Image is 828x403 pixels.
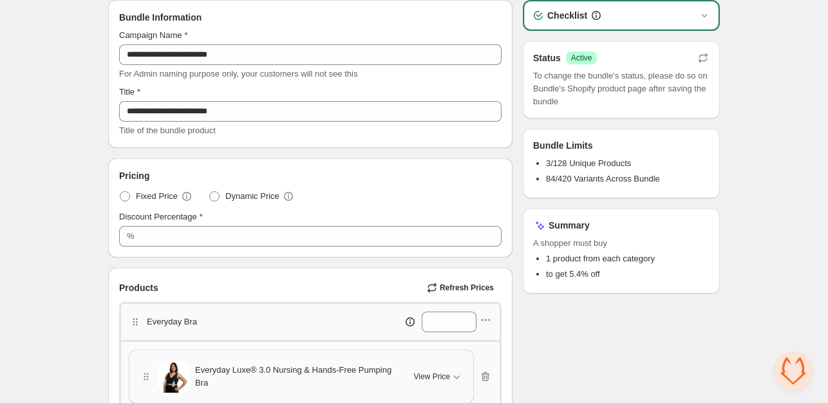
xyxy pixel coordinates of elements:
label: Title [119,86,140,98]
span: Refresh Prices [440,283,494,293]
div: % [127,230,135,243]
span: To change the bundle's status, please do so on Bundle's Shopify product page after saving the bundle [533,70,710,108]
h3: Checklist [547,9,587,22]
h3: Bundle Limits [533,139,593,152]
span: Fixed Price [136,190,178,203]
span: Products [119,281,158,294]
h3: Summary [549,219,590,232]
span: For Admin naming purpose only, your customers will not see this [119,69,357,79]
span: View Price [414,371,450,382]
label: Campaign Name [119,29,188,42]
span: Everyday Luxe® 3.0 Nursing & Hands-Free Pumping Bra [195,364,399,389]
img: Everyday Luxe® 3.0 Nursing & Hands-Free Pumping Bra [158,361,190,393]
div: Open chat [774,351,813,390]
span: Title of the bundle product [119,126,216,135]
span: A shopper must buy [533,237,710,250]
button: Refresh Prices [422,279,502,297]
span: Active [571,53,592,63]
h3: Status [533,52,561,64]
button: View Price [406,366,471,387]
span: 3/128 Unique Products [546,158,631,168]
span: Dynamic Price [225,190,279,203]
li: to get 5.4% off [546,268,710,281]
label: Discount Percentage [119,211,203,223]
span: Bundle Information [119,11,202,24]
p: Everyday Bra [147,315,197,328]
li: 1 product from each category [546,252,710,265]
span: Pricing [119,169,149,182]
span: 84/420 Variants Across Bundle [546,174,660,183]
